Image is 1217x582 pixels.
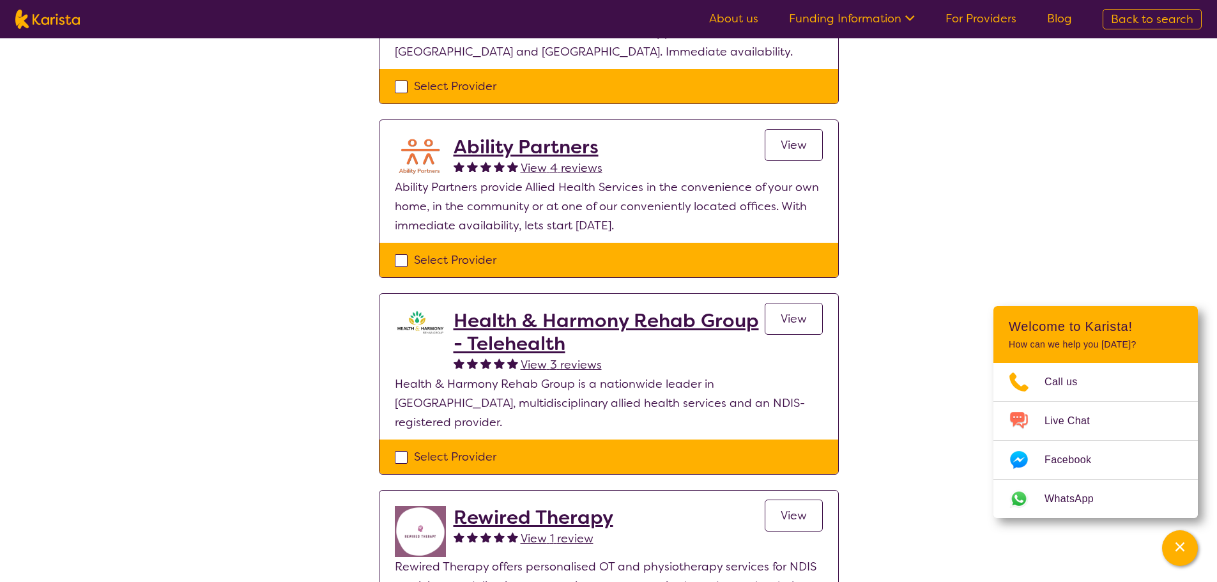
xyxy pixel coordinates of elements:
img: fullstar [494,161,505,172]
a: Health & Harmony Rehab Group - Telehealth [454,309,765,355]
span: View 3 reviews [521,357,602,372]
ul: Choose channel [993,363,1198,518]
img: ztak9tblhgtrn1fit8ap.png [395,309,446,335]
img: aifiudtej7r2k9aaecox.png [395,135,446,177]
p: Ability Partners provide Allied Health Services in the convenience of your own home, in the commu... [395,178,823,235]
img: fullstar [467,161,478,172]
span: View [781,137,807,153]
img: fullstar [454,161,464,172]
img: fullstar [507,532,518,542]
span: Live Chat [1045,411,1105,431]
a: For Providers [945,11,1016,26]
a: Funding Information [789,11,915,26]
h2: Welcome to Karista! [1009,319,1183,334]
span: View [781,508,807,523]
img: fullstar [454,532,464,542]
a: Ability Partners [454,135,602,158]
p: How can we help you [DATE]? [1009,339,1183,350]
img: fullstar [467,358,478,369]
span: Call us [1045,372,1093,392]
a: View 4 reviews [521,158,602,178]
span: View [781,311,807,326]
a: Blog [1047,11,1072,26]
img: fullstar [507,358,518,369]
a: View 1 review [521,529,593,548]
img: fullstar [480,358,491,369]
a: Back to search [1103,9,1202,29]
a: View [765,500,823,532]
a: View [765,303,823,335]
img: fullstar [480,161,491,172]
span: Facebook [1045,450,1106,470]
button: Channel Menu [1162,530,1198,566]
a: View 3 reviews [521,355,602,374]
a: About us [709,11,758,26]
span: WhatsApp [1045,489,1109,509]
img: fullstar [467,532,478,542]
img: fullstar [494,532,505,542]
a: View [765,129,823,161]
img: fullstar [507,161,518,172]
p: Health & Harmony Rehab Group is a nationwide leader in [GEOGRAPHIC_DATA], multidisciplinary allie... [395,374,823,432]
div: Channel Menu [993,306,1198,518]
span: Back to search [1111,11,1193,27]
img: fullstar [494,358,505,369]
img: fullstar [454,358,464,369]
a: Rewired Therapy [454,506,613,529]
span: View 4 reviews [521,160,602,176]
img: Karista logo [15,10,80,29]
img: fullstar [480,532,491,542]
span: View 1 review [521,531,593,546]
img: jovdti8ilrgkpezhq0s9.png [395,506,446,557]
a: Web link opens in a new tab. [993,480,1198,518]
